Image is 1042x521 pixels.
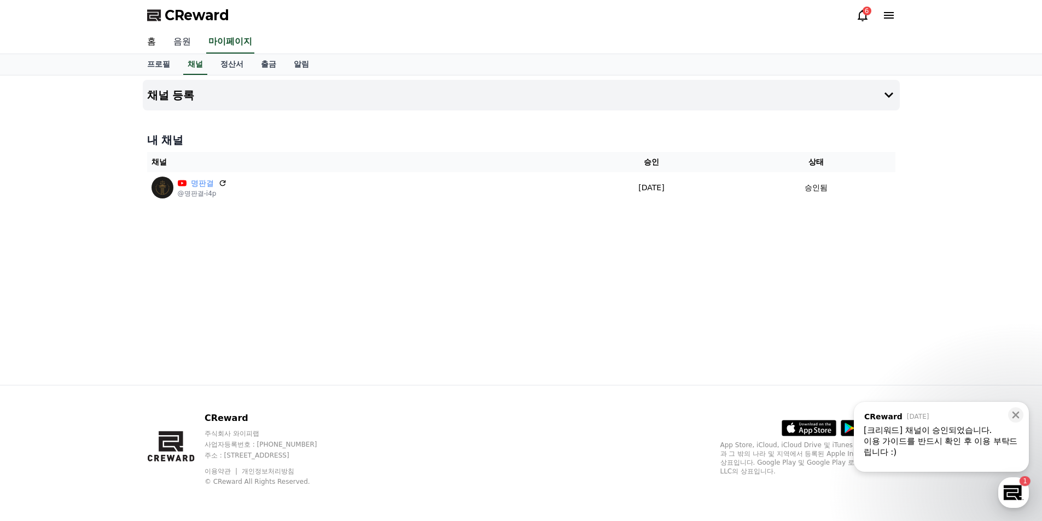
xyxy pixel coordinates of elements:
h4: 내 채널 [147,132,895,148]
a: 명판결 [191,178,214,189]
th: 채널 [147,152,566,172]
a: 채널 [183,54,207,75]
a: CReward [147,7,229,24]
div: 6 [863,7,871,15]
a: 홈 [138,31,165,54]
p: 주식회사 와이피랩 [205,429,338,438]
a: 프로필 [138,54,179,75]
a: 개인정보처리방침 [242,467,294,475]
span: CReward [165,7,229,24]
a: 정산서 [212,54,252,75]
a: 음원 [165,31,200,54]
button: 채널 등록 [143,80,900,110]
a: 알림 [285,54,318,75]
span: 1 [111,346,115,355]
p: App Store, iCloud, iCloud Drive 및 iTunes Store는 미국과 그 밖의 나라 및 지역에서 등록된 Apple Inc.의 서비스 상표입니다. Goo... [720,441,895,476]
a: 설정 [141,347,210,374]
th: 승인 [566,152,738,172]
p: [DATE] [570,182,734,194]
p: CReward [205,412,338,425]
p: 사업자등록번호 : [PHONE_NUMBER] [205,440,338,449]
h4: 채널 등록 [147,89,195,101]
a: 홈 [3,347,72,374]
p: 주소 : [STREET_ADDRESS] [205,451,338,460]
span: 대화 [100,364,113,372]
a: 1대화 [72,347,141,374]
p: @명판결-i4p [178,189,227,198]
a: 출금 [252,54,285,75]
a: 6 [856,9,869,22]
p: © CReward All Rights Reserved. [205,477,338,486]
p: 승인됨 [805,182,828,194]
a: 마이페이지 [206,31,254,54]
img: 명판결 [152,177,173,198]
th: 상태 [737,152,895,172]
a: 이용약관 [205,467,239,475]
span: 설정 [169,363,182,372]
span: 홈 [34,363,41,372]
